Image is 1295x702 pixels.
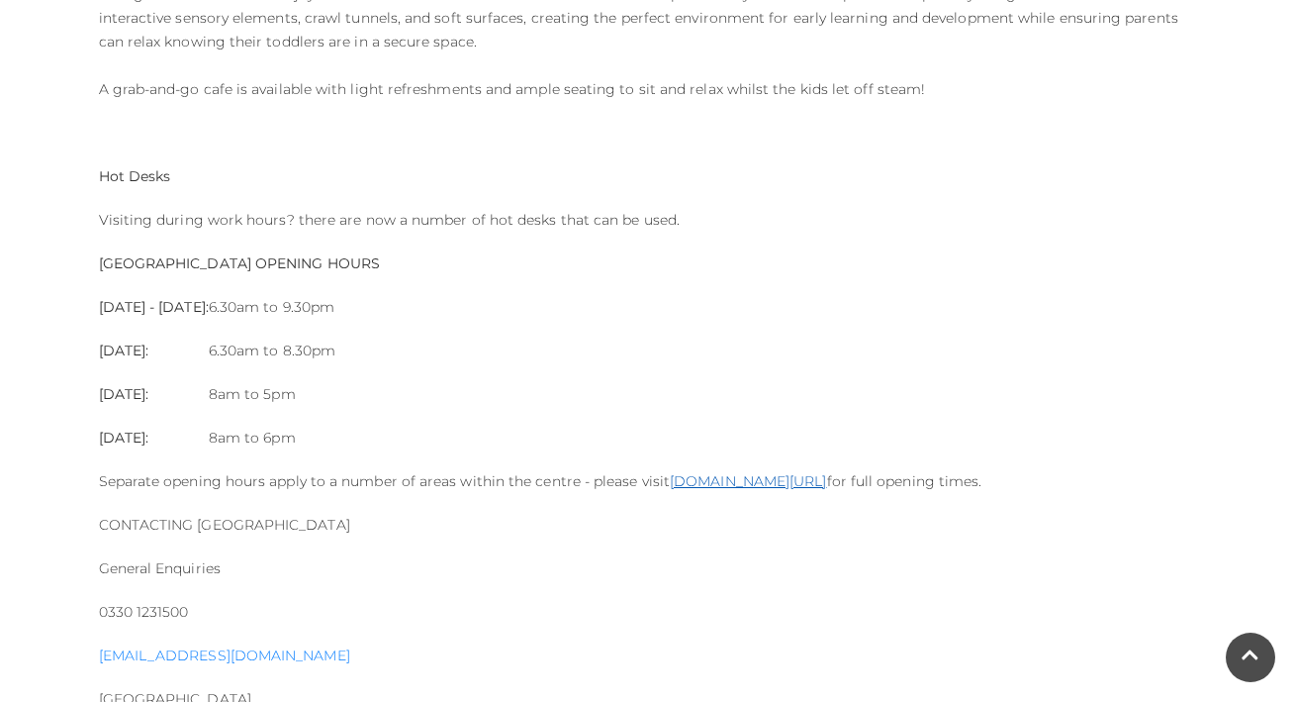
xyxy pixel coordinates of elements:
strong: [GEOGRAPHIC_DATA] OPENING HOURS [99,254,380,272]
p: 6.30am to 8.30pm [209,339,335,362]
p: 6.30am to 9.30pm [209,295,335,319]
p: Separate opening hours apply to a number of areas within the centre - please visit for full openi... [99,469,1197,493]
strong: [DATE]: [99,429,149,447]
p: 0330 1231500 [99,600,1197,624]
p: General Enquiries [99,556,1197,580]
a: [DOMAIN_NAME][URL] [670,472,826,490]
p: CONTACTING [GEOGRAPHIC_DATA] [99,513,1197,537]
strong: [DATE]: [99,385,149,403]
p: 8am to 5pm [209,382,335,406]
strong: Hot Desks [99,167,171,185]
p: 8am to 6pm [209,426,335,450]
strong: [DATE]: [99,342,149,359]
strong: [DATE] - [DATE]: [99,298,209,316]
p: Visiting during work hours? there are now a number of hot desks that can be used. [99,208,1197,232]
a: [EMAIL_ADDRESS][DOMAIN_NAME] [99,647,350,664]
